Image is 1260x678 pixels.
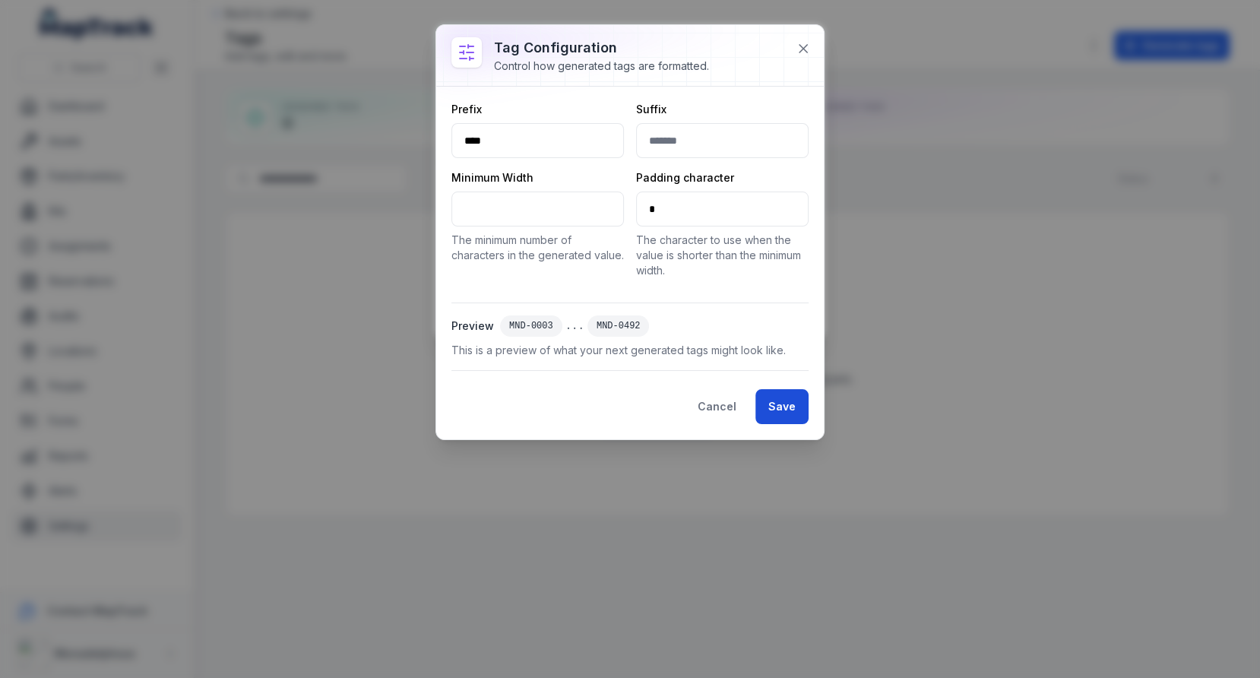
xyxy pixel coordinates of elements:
button: Save [755,389,809,424]
span: Preview [451,318,500,334]
label: Suffix [636,102,666,117]
span: This is a preview of what your next generated tags might look like. [451,343,809,358]
span: ... [565,318,584,334]
div: Control how generated tags are formatted. [494,59,709,74]
div: MND-0492 [587,315,650,337]
label: Padding character [636,170,734,185]
button: Cancel [685,389,749,424]
div: MND-0003 [500,315,562,337]
label: Prefix [451,102,482,117]
p: The character to use when the value is shorter than the minimum width. [636,233,809,278]
label: Minimum Width [451,170,533,185]
p: The minimum number of characters in the generated value. [451,233,624,263]
h3: Tag configuration [494,37,709,59]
